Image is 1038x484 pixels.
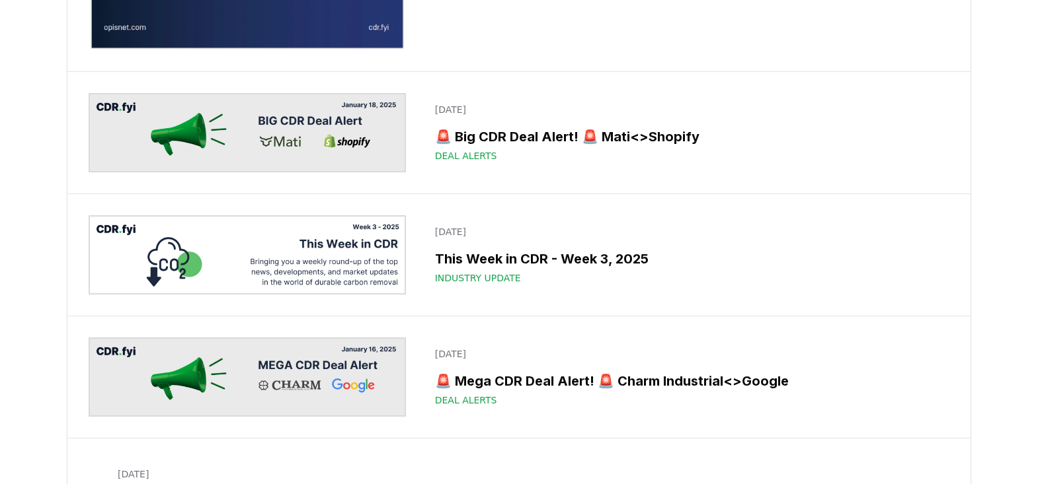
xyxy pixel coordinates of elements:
img: 🚨 Big CDR Deal Alert! 🚨 Mati<>Shopify blog post image [89,93,406,172]
span: Deal Alerts [435,394,497,407]
p: [DATE] [118,467,941,481]
span: Deal Alerts [435,149,497,162]
p: [DATE] [435,225,941,238]
p: [DATE] [435,347,941,361]
a: [DATE]🚨 Mega CDR Deal Alert! 🚨 Charm Industrial<>GoogleDeal Alerts [427,339,949,415]
a: [DATE]This Week in CDR - Week 3, 2025Industry Update [427,217,949,293]
h3: This Week in CDR - Week 3, 2025 [435,249,941,269]
p: [DATE] [435,103,941,116]
h3: 🚨 Mega CDR Deal Alert! 🚨 Charm Industrial<>Google [435,371,941,391]
img: This Week in CDR - Week 3, 2025 blog post image [89,215,406,294]
h3: 🚨 Big CDR Deal Alert! 🚨 Mati<>Shopify [435,127,941,147]
img: 🚨 Mega CDR Deal Alert! 🚨 Charm Industrial<>Google blog post image [89,337,406,417]
span: Industry Update [435,271,521,285]
a: [DATE]🚨 Big CDR Deal Alert! 🚨 Mati<>ShopifyDeal Alerts [427,95,949,170]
